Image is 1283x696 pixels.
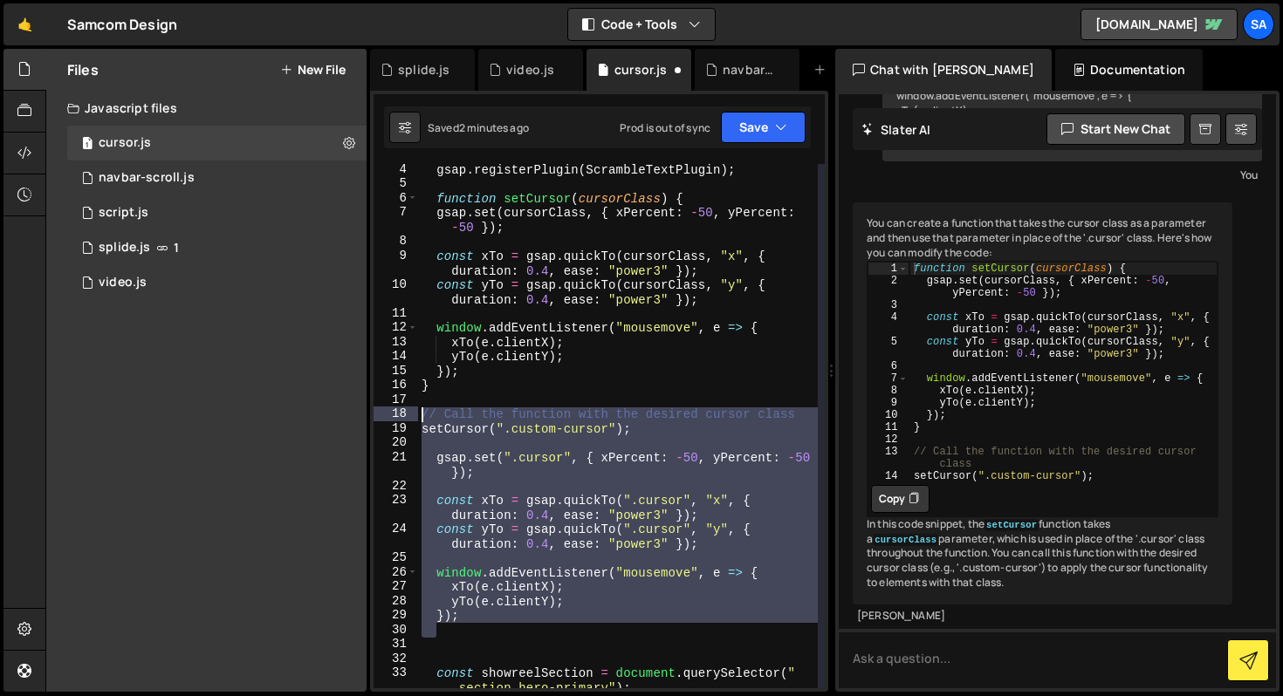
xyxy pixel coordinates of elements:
[868,299,909,311] div: 3
[99,240,150,256] div: splide.js
[3,3,46,45] a: 🤙
[868,360,909,372] div: 6
[374,479,418,494] div: 22
[374,450,418,479] div: 21
[868,397,909,409] div: 9
[721,112,806,143] button: Save
[99,205,148,221] div: script.js
[374,608,418,623] div: 29
[868,470,909,482] div: 14
[99,170,195,186] div: navbar-scroll.js
[857,609,1228,624] div: [PERSON_NAME]
[67,160,367,195] div: 14806/45291.js
[67,230,367,265] div: 14806/45266.js
[853,202,1232,604] div: You can create a function that takes the cursor class as a parameter and then use that parameter ...
[1046,113,1185,145] button: Start new chat
[374,623,418,638] div: 30
[868,446,909,470] div: 13
[99,135,151,151] div: cursor.js
[374,435,418,450] div: 20
[985,519,1039,531] code: setCursor
[374,392,418,407] div: 17
[620,120,710,135] div: Prod is out of sync
[428,120,529,135] div: Saved
[82,138,93,152] span: 1
[374,665,418,694] div: 33
[174,241,179,255] span: 1
[871,485,930,513] button: Copy
[374,335,418,350] div: 13
[374,162,418,177] div: 4
[868,433,909,446] div: 12
[67,126,367,160] div: 14806/45454.js
[459,120,529,135] div: 2 minutes ago
[861,121,931,138] h2: Slater AI
[506,61,554,78] div: video.js
[374,493,418,522] div: 23
[374,364,418,379] div: 15
[835,49,1052,91] div: Chat with [PERSON_NAME]
[374,306,418,321] div: 11
[46,91,367,126] div: Javascript files
[374,320,418,335] div: 12
[374,652,418,666] div: 32
[723,61,779,78] div: navbar-scroll.js
[868,421,909,433] div: 11
[374,421,418,436] div: 19
[374,277,418,306] div: 10
[374,176,418,191] div: 5
[868,336,909,360] div: 5
[67,265,367,300] div: 14806/45268.js
[374,249,418,277] div: 9
[887,166,1258,184] div: You
[99,275,147,290] div: video.js
[873,534,938,546] code: cursorClass
[374,522,418,550] div: 24
[868,372,909,385] div: 7
[374,565,418,580] div: 26
[374,378,418,392] div: 16
[374,637,418,652] div: 31
[398,61,449,78] div: splide.js
[374,234,418,249] div: 8
[1055,49,1203,91] div: Documentation
[614,61,667,78] div: cursor.js
[374,205,418,234] div: 7
[1081,9,1238,40] a: [DOMAIN_NAME]
[67,60,99,79] h2: Files
[67,14,177,35] div: Samcom Design
[868,385,909,397] div: 8
[868,275,909,299] div: 2
[374,406,418,421] div: 18
[568,9,715,40] button: Code + Tools
[374,550,418,565] div: 25
[374,349,418,364] div: 14
[813,61,887,78] div: New File
[868,409,909,421] div: 10
[280,63,346,77] button: New File
[374,191,418,206] div: 6
[868,263,909,275] div: 1
[1243,9,1274,40] a: SA
[67,195,367,230] div: 14806/38397.js
[374,594,418,609] div: 28
[374,579,418,594] div: 27
[868,311,909,336] div: 4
